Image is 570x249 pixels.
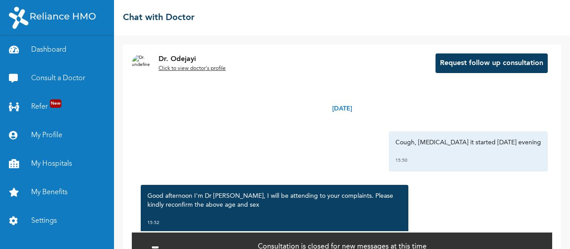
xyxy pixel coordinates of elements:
p: [DATE] [332,104,352,114]
p: Dr. Odejayi [159,54,226,65]
p: Good afternoon I'm Dr [PERSON_NAME], I will be attending to your complaints. Please kindly reconf... [147,192,402,209]
button: Request follow up consultation [436,53,548,73]
p: Cough, [MEDICAL_DATA] it started [DATE] evening [395,138,541,147]
img: RelianceHMO's Logo [9,7,96,29]
span: New [50,99,61,108]
h2: Chat with Doctor [123,11,195,24]
img: Dr. undefined` [132,54,150,72]
div: 15:52 [147,218,402,227]
div: 15:50 [395,156,541,165]
u: Click to view doctor's profile [159,66,226,71]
